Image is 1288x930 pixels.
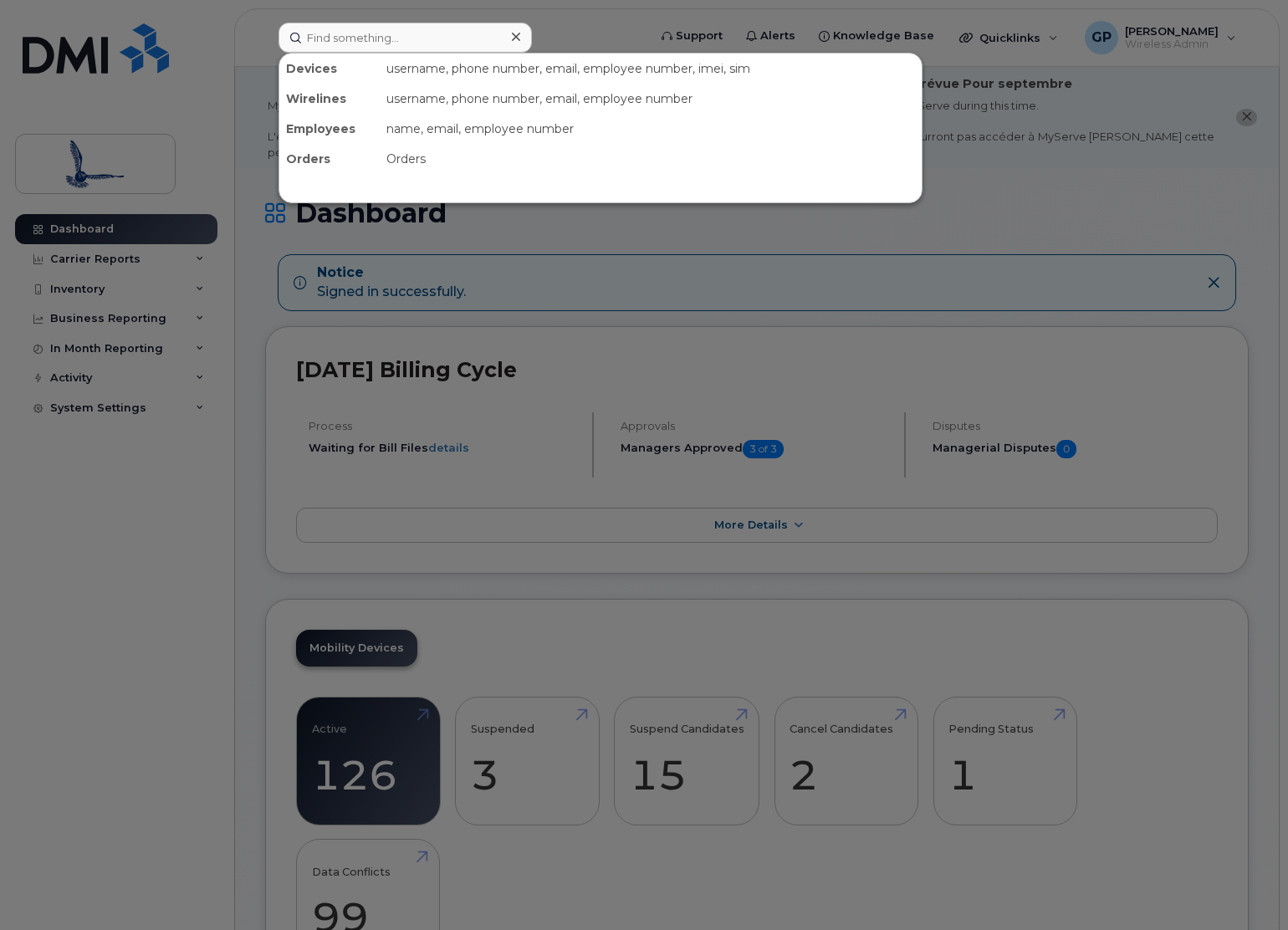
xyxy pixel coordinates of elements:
[380,54,922,84] div: username, phone number, email, employee number, imei, sim
[380,114,922,144] div: name, email, employee number
[279,84,380,114] div: Wirelines
[380,84,922,114] div: username, phone number, email, employee number
[279,114,380,144] div: Employees
[279,54,380,84] div: Devices
[380,144,922,174] div: Orders
[279,144,380,174] div: Orders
